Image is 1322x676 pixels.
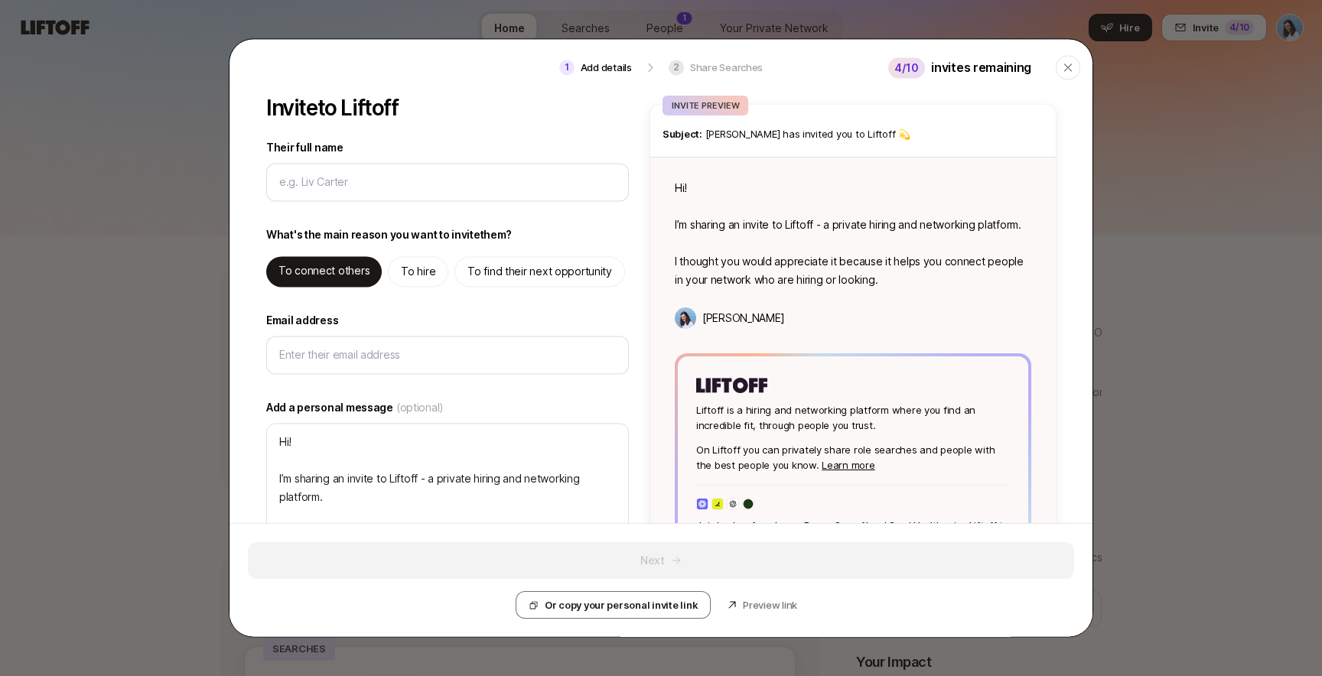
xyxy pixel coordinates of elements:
label: Add a personal message [266,398,629,417]
a: Learn more [822,459,874,471]
textarea: Hi! I’m sharing an invite to Liftoff - a private hiring and networking platform. I thought you wo... [266,423,629,571]
div: 4 /10 [888,57,925,78]
p: What's the main reason you want to invite them ? [266,226,512,244]
img: eb2e39df_cdfa_431d_9662_97a27dfed651.jpg [742,498,754,510]
p: Or copy your personal invite link [545,597,698,613]
p: Preview link [743,597,797,613]
p: To find their next opportunity [467,262,612,281]
p: On Liftoff you can privately share role searches and people with the best people you know. [696,442,1010,473]
p: Invite to Liftoff [266,96,399,120]
img: Dan [675,307,696,329]
input: Enter their email address [279,346,616,364]
input: e.g. Liv Carter [279,173,616,191]
button: Or copy your personal invite link [516,591,711,619]
p: Hi! I’m sharing an invite to Liftoff - a private hiring and networking platform. I thought you wo... [675,179,1031,289]
img: 0e0a616a_8c12_4e99_8f27_09cc423ab85c.jpg [727,498,739,510]
p: invites remaining [931,57,1031,77]
p: To hire [401,262,435,281]
button: Preview link [717,591,806,619]
p: INVITE PREVIEW [672,99,739,112]
p: To connect others [278,262,370,280]
p: Liftoff is a hiring and networking platform where you find an incredible fit, through people you ... [696,402,1010,433]
label: Email address [266,311,629,330]
img: Liftoff Logo [696,378,767,393]
p: Join leaders from Loom, Ramp, Open AI and Seed Health using Liftoff to connect their networks [696,519,1010,547]
img: f92ccad0_b811_468c_8b5a_ad63715c99b3.jpg [711,498,724,510]
p: [PERSON_NAME] has invited you to Liftoff 💫 [663,126,1044,141]
span: Subject: [663,128,702,140]
img: 7f5d8623_01b3_4d11_b5d5_538260a5d057.jpg [696,498,708,510]
label: Their full name [266,138,629,157]
span: (optional) [396,398,444,417]
p: [PERSON_NAME] [702,309,784,327]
